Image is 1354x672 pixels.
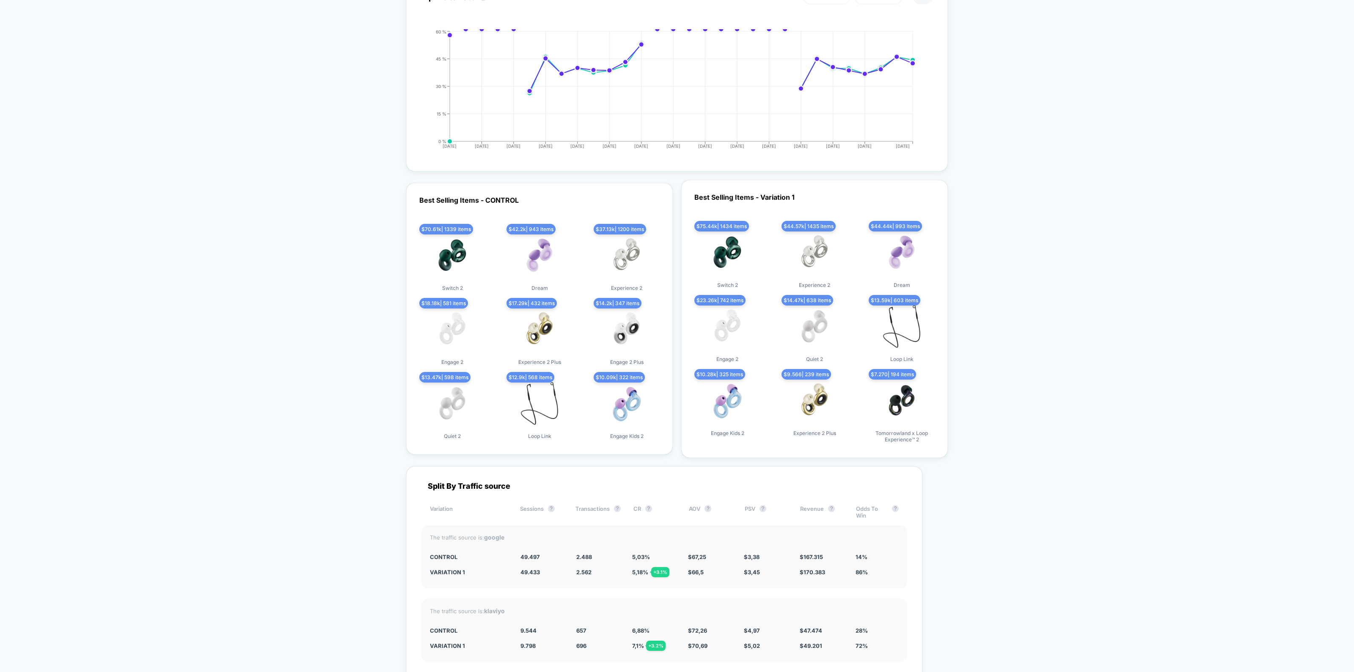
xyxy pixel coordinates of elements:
[427,230,478,281] img: produt
[800,505,843,519] div: Revenue
[789,301,840,352] img: produt
[430,554,508,560] div: CONTROL
[548,505,555,512] button: ?
[717,282,738,288] span: Switch 2
[430,534,899,541] div: The traffic source is:
[518,359,561,365] span: Experience 2 Plus
[800,642,822,649] span: $ 49.201
[794,143,808,149] tspan: [DATE]
[688,554,706,560] span: $ 67,25
[689,505,732,519] div: AOV
[419,298,468,308] span: $ 18.18k | 581 items
[506,372,554,383] span: $ 12.9k | 568 items
[430,627,508,634] div: CONTROL
[782,221,836,231] span: $ 44.57k | 1435 items
[506,298,557,308] span: $ 17.29k | 432 items
[744,627,760,634] span: $ 4,97
[442,285,463,291] span: Switch 2
[744,554,760,560] span: $ 3,38
[876,227,927,278] img: produt
[730,143,744,149] tspan: [DATE]
[688,642,707,649] span: $ 70,69
[594,298,641,308] span: $ 14.2k | 347 items
[828,505,835,512] button: ?
[762,143,776,149] tspan: [DATE]
[436,56,446,61] tspan: 45 %
[430,642,508,649] div: Variation 1
[514,230,565,281] img: produt
[601,304,652,355] img: produt
[610,433,644,439] span: Engage Kids 2
[894,282,910,288] span: Dream
[601,230,652,281] img: produt
[528,433,551,439] span: Loop Link
[576,554,592,560] span: 2.488
[892,505,899,512] button: ?
[443,143,457,149] tspan: [DATE]
[475,143,489,149] tspan: [DATE]
[633,505,676,519] div: CR
[876,301,927,352] img: produt
[702,301,753,352] img: produt
[484,607,505,614] strong: klaviyo
[870,430,933,443] span: Tomorrowland x Loop Experience™ 2
[520,642,536,649] span: 9.798
[711,430,744,436] span: Engage Kids 2
[826,143,840,149] tspan: [DATE]
[430,505,507,519] div: Variation
[594,224,646,234] span: $ 37.13k | 1200 items
[646,641,666,651] div: + 3.2 %
[632,569,648,576] span: 5,18 %
[651,567,669,577] div: + 3.1 %
[436,83,446,88] tspan: 30 %
[869,295,920,306] span: $ 13.59k | 603 items
[484,534,504,541] strong: google
[702,375,753,426] img: produt
[514,378,565,429] img: produt
[514,304,565,355] img: produt
[782,295,833,306] span: $ 14.47k | 638 items
[896,143,910,149] tspan: [DATE]
[806,356,823,362] span: Quiet 2
[444,433,461,439] span: Quiet 2
[800,627,822,634] span: $ 47.474
[539,143,553,149] tspan: [DATE]
[856,642,899,649] div: 72%
[438,138,446,143] tspan: 0 %
[430,607,899,614] div: The traffic source is:
[698,143,712,149] tspan: [DATE]
[427,378,478,429] img: produt
[576,642,586,649] span: 696
[856,627,899,634] div: 28%
[694,221,749,231] span: $ 75.44k | 1434 items
[789,375,840,426] img: produt
[576,569,592,576] span: 2.562
[688,569,704,576] span: $ 66,5
[869,221,922,231] span: $ 44.44k | 993 items
[531,285,548,291] span: Dream
[520,505,563,519] div: Sessions
[520,569,540,576] span: 49.433
[856,554,899,560] div: 14%
[614,505,621,512] button: ?
[603,143,616,149] tspan: [DATE]
[576,627,586,634] span: 657
[520,627,537,634] span: 9.544
[760,505,766,512] button: ?
[570,143,584,149] tspan: [DATE]
[782,369,831,380] span: $ 9.566 | 239 items
[702,227,753,278] img: produt
[876,375,927,426] img: produt
[799,282,830,288] span: Experience 2
[890,356,914,362] span: Loop Link
[800,569,825,576] span: $ 170.383
[789,227,840,278] img: produt
[716,356,738,362] span: Engage 2
[869,369,916,380] span: $ 7.270 | 194 items
[427,304,478,355] img: produt
[430,569,508,576] div: Variation 1
[856,569,899,576] div: 86%
[694,295,746,306] span: $ 23.26k | 742 items
[611,285,642,291] span: Experience 2
[744,642,760,649] span: $ 5,02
